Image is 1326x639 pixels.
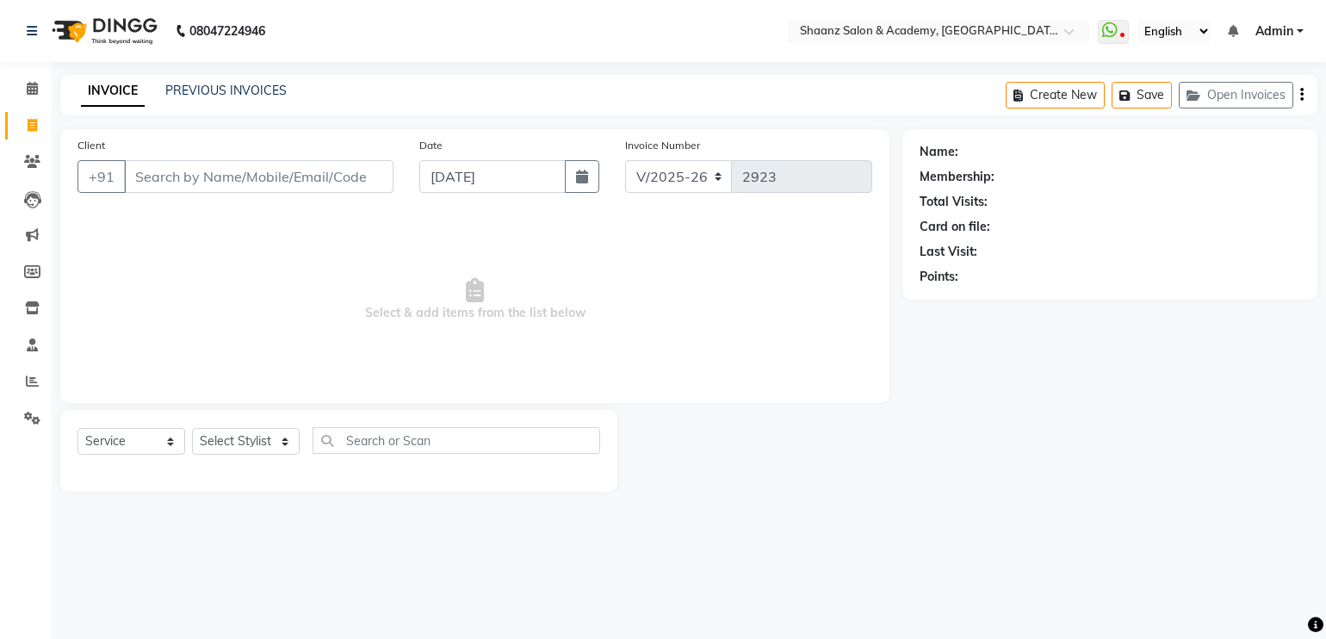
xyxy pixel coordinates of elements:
span: Admin [1255,22,1293,40]
button: Open Invoices [1179,82,1293,109]
span: Select & add items from the list below [77,214,872,386]
input: Search or Scan [313,427,600,454]
label: Invoice Number [625,138,700,153]
input: Search by Name/Mobile/Email/Code [124,160,393,193]
label: Client [77,138,105,153]
button: Save [1112,82,1172,109]
button: +91 [77,160,126,193]
div: Total Visits: [920,193,988,211]
div: Name: [920,143,958,161]
div: Last Visit: [920,243,977,261]
div: Points: [920,268,958,286]
b: 08047224946 [189,7,265,55]
a: INVOICE [81,76,145,107]
a: PREVIOUS INVOICES [165,83,287,98]
button: Create New [1006,82,1105,109]
div: Card on file: [920,218,990,236]
div: Membership: [920,168,994,186]
label: Date [419,138,443,153]
img: logo [44,7,162,55]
